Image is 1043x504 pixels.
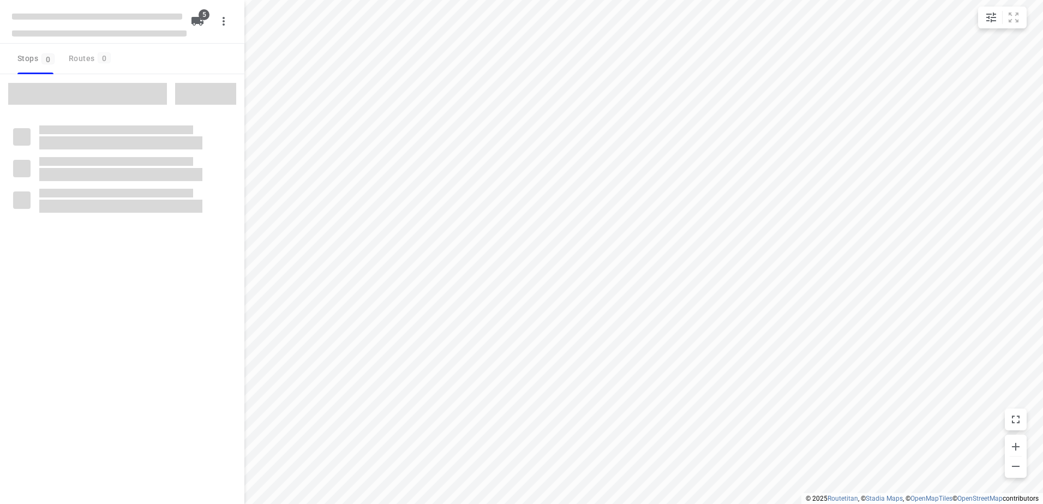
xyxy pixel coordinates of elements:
[866,495,903,502] a: Stadia Maps
[828,495,858,502] a: Routetitan
[910,495,952,502] a: OpenMapTiles
[980,7,1002,28] button: Map settings
[957,495,1003,502] a: OpenStreetMap
[806,495,1039,502] li: © 2025 , © , © © contributors
[978,7,1027,28] div: small contained button group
